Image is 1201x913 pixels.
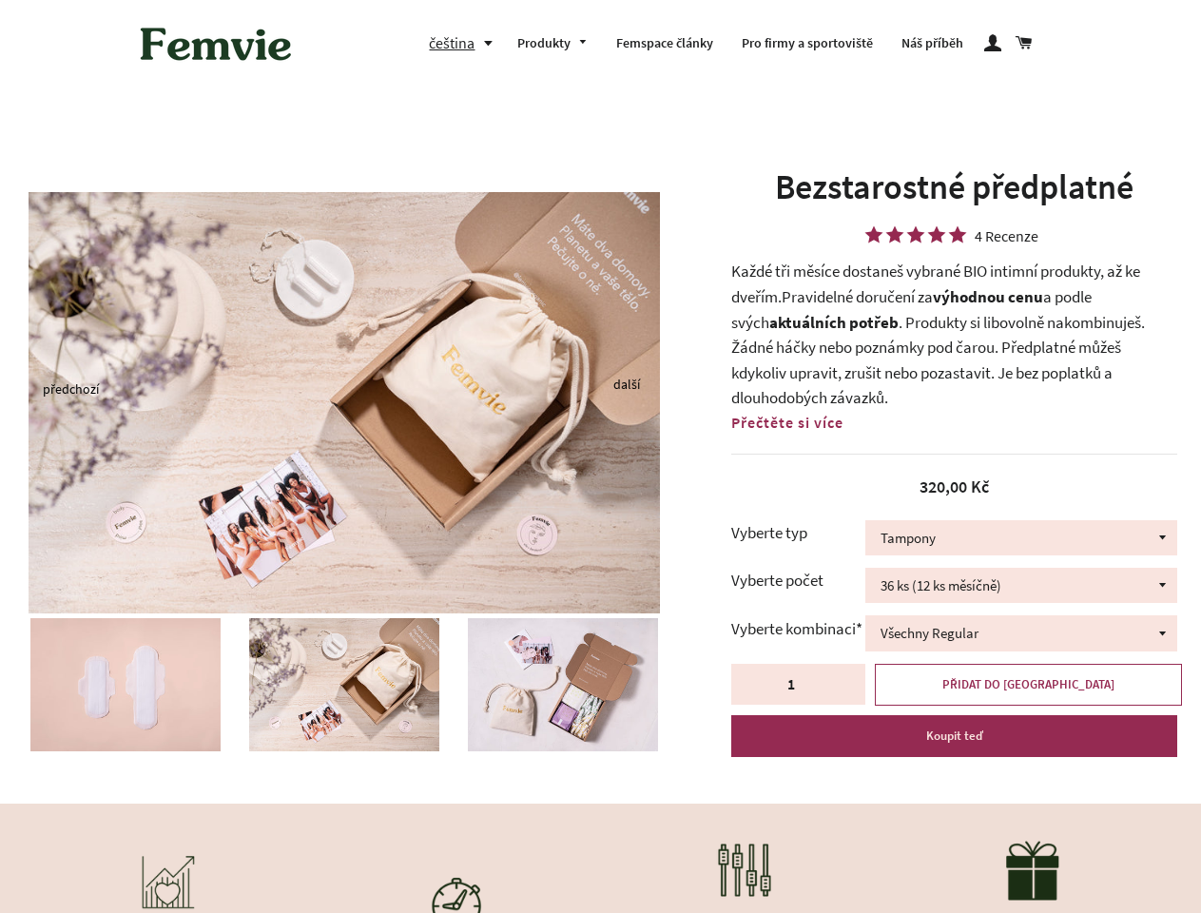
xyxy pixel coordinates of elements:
[975,229,1038,243] div: 4 Recenze
[933,286,1043,307] b: výhodnou cenu
[130,14,301,73] img: Femvie
[875,664,1182,706] button: PŘIDAT DO [GEOGRAPHIC_DATA]
[731,616,865,642] label: Vyberte kombinaci*
[727,19,887,68] a: Pro firmy a sportoviště
[782,286,933,307] span: Pravidelné doručení za
[731,286,1092,333] span: a podle svých
[731,520,865,546] label: Vyberte typ
[769,312,899,333] b: aktuálních potřeb
[602,19,727,68] a: Femspace články
[30,618,221,751] img: TER06158_nahled_1_d3bf4f01-c3f5-4682-a56c-f57f91378477_400x.jpg
[731,715,1177,757] button: Koupit teď
[43,389,52,394] button: Previous
[731,413,843,432] span: Přečtěte si více
[731,259,1177,410] p: Každé tři měsíce dostaneš vybrané BIO intimní produkty, až ke dveřím. Produkty si libovolně nakom...
[468,618,658,751] img: TER06153_nahled_55e4d994-aa26-4205-95cb-2843203b3a89_400x.jpg
[503,19,602,68] a: Produkty
[731,568,865,593] label: Vyberte počet
[29,192,660,613] img: TER07046_nahled_e819ef39-4be1-4e26-87ba-be875aeae645_800x.jpg
[429,30,503,56] button: čeština
[249,618,439,751] img: TER07046_nahled_e819ef39-4be1-4e26-87ba-be875aeae645_400x.jpg
[731,164,1177,211] h1: Bezstarostné předplatné
[887,19,978,68] a: Náš příběh
[920,476,989,497] span: 320,00 Kč
[942,676,1114,692] span: PŘIDAT DO [GEOGRAPHIC_DATA]
[899,312,902,333] span: .
[613,384,623,389] button: Next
